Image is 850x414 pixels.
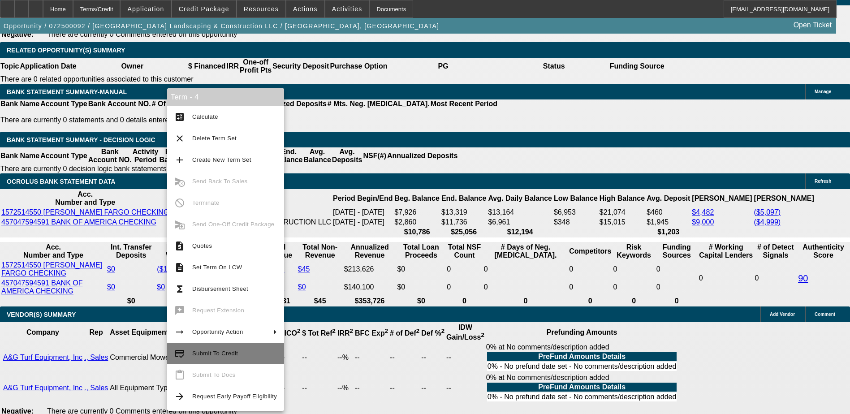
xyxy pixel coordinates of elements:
[656,243,698,260] th: Funding Sources
[483,261,568,278] td: 0
[3,354,82,361] a: A&G Turf Equipment, Inc
[441,328,444,334] sup: 2
[350,328,353,334] sup: 2
[192,350,238,357] span: Submit To Credit
[815,312,835,317] span: Comment
[344,283,396,291] div: $140,100
[132,147,159,164] th: Activity Period
[302,329,336,337] b: $ Tot Ref
[483,279,568,296] td: 0
[332,208,393,217] td: [DATE] - [DATE]
[388,58,498,75] th: PG
[692,218,714,226] a: $9,000
[156,243,217,260] th: Int. Transfer Withdrawals
[90,328,103,336] b: Rep
[646,190,690,207] th: Avg. Deposit
[699,243,754,260] th: # Working Capital Lenders
[1,261,102,277] a: 1572514550 [PERSON_NAME] FARGO CHECKING
[332,5,362,13] span: Activities
[19,58,77,75] th: Application Date
[174,348,185,359] mat-icon: credit_score
[569,279,612,296] td: 0
[487,392,677,401] td: 0% - No prefund date set - No comments/description added
[362,147,387,164] th: NSF(#)
[174,241,185,251] mat-icon: request_quote
[754,208,781,216] a: ($5,097)
[156,297,217,306] th: ($11,784)
[7,178,115,185] span: OCROLUS BANK STATEMENT DATA
[416,328,419,334] sup: 2
[174,155,185,165] mat-icon: add
[84,384,108,392] a: ., Sales
[1,218,156,226] a: 457047594591 BANK OF AMERICA CHECKING
[397,297,445,306] th: $0
[332,147,363,164] th: Avg. Deposits
[332,328,336,334] sup: 2
[344,243,396,260] th: Annualized Revenue
[107,243,155,260] th: Int. Transfer Deposits
[192,285,248,292] span: Disbursement Sheet
[192,113,218,120] span: Calculate
[815,89,831,94] span: Manage
[446,323,484,341] b: IDW Gain/Loss
[172,0,236,17] button: Credit Package
[394,208,440,217] td: $7,926
[327,99,430,108] th: # Mts. Neg. [MEDICAL_DATA].
[84,354,108,361] a: ., Sales
[488,190,552,207] th: Avg. Daily Balance
[553,208,598,217] td: $6,953
[244,5,279,13] span: Resources
[344,297,396,306] th: $353,726
[297,328,300,334] sup: 2
[553,190,598,207] th: Low Balance
[255,99,327,108] th: Annualized Deposits
[656,297,698,306] th: 0
[107,265,115,273] a: $0
[389,343,420,372] td: --
[656,261,698,278] td: 0
[613,279,655,296] td: 0
[421,343,445,372] td: --
[441,228,487,237] th: $25,056
[486,374,678,402] div: 0% at No comments/description added
[692,208,714,216] a: $4,482
[107,297,155,306] th: $0
[446,243,482,260] th: Sum of the Total NSF Count and Total Overdraft Fee Count from Ocrolus
[790,17,835,33] a: Open Ticket
[538,383,626,391] b: PreFund Amounts Details
[538,353,626,360] b: PreFund Amounts Details
[7,136,155,143] span: Bank Statement Summary - Decision Logic
[174,391,185,402] mat-icon: arrow_forward
[298,243,343,260] th: Total Non-Revenue
[298,283,306,291] a: $0
[0,116,497,124] p: There are currently 0 statements and 0 details entered on this opportunity
[192,328,243,335] span: Opportunity Action
[332,190,393,207] th: Period Begin/End
[109,343,187,372] td: Commercial Mower
[226,58,239,75] th: IRR
[385,328,388,334] sup: 2
[3,384,82,392] a: A&G Turf Equipment, Inc
[646,218,690,227] td: $1,945
[329,58,388,75] th: Purchase Option
[699,274,703,282] span: 0
[40,99,88,108] th: Account Type
[487,362,677,371] td: 0% - No prefund date set - No comments/description added
[337,373,354,403] td: --%
[192,156,251,163] span: Create New Term Set
[286,0,324,17] button: Actions
[293,5,318,13] span: Actions
[344,265,396,273] div: $213,626
[446,373,485,403] td: --
[192,135,237,142] span: Delete Term Set
[755,243,797,260] th: # of Detect Signals
[646,228,690,237] th: $1,203
[4,22,439,30] span: Opportunity / 072500092 / [GEOGRAPHIC_DATA] Landscaping & Construction LLC / [GEOGRAPHIC_DATA], [...
[483,297,568,306] th: 0
[1,208,169,216] a: 1572514550 [PERSON_NAME] FARGO CHECKING
[755,261,797,296] td: 0
[446,261,482,278] td: 0
[325,0,369,17] button: Activities
[483,243,568,260] th: # Days of Neg. [MEDICAL_DATA].
[159,147,187,164] th: Beg. Balance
